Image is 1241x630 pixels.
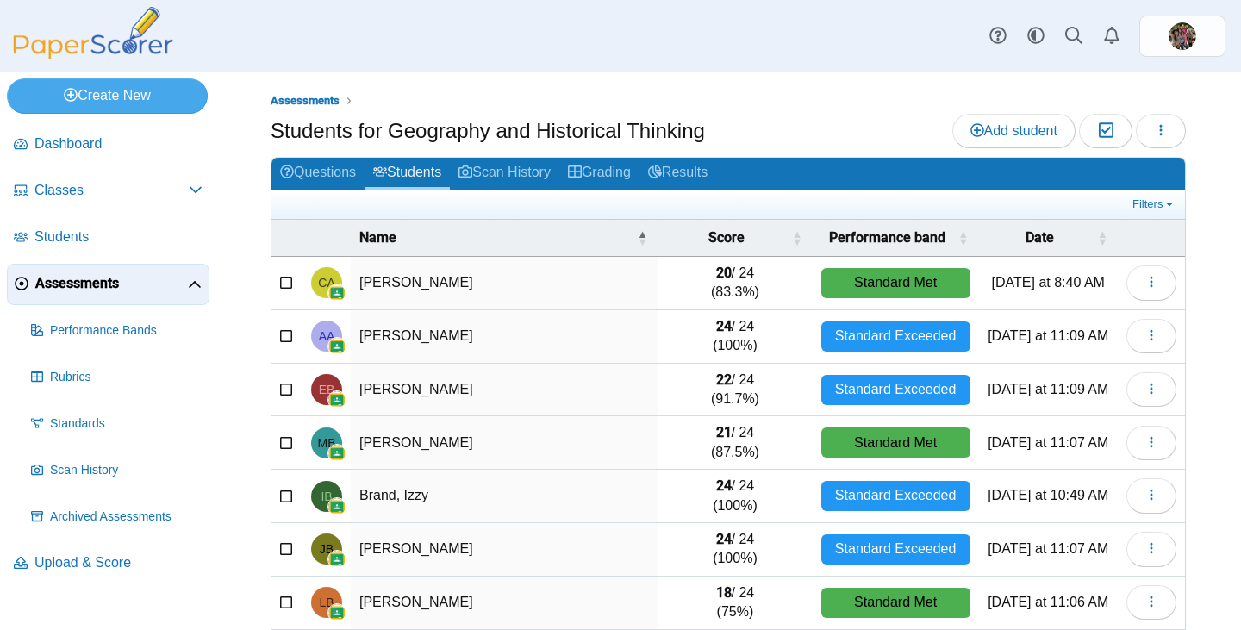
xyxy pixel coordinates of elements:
td: [PERSON_NAME] [351,257,658,310]
a: Students [7,217,209,259]
span: Assessments [271,94,340,107]
div: Standard Met [821,588,970,618]
td: [PERSON_NAME] [351,416,658,470]
span: Upload & Score [34,553,203,572]
span: Archived Assessments [50,508,203,526]
span: Chandler Allred [318,277,334,289]
td: / 24 (100%) [658,523,813,577]
a: Assessments [7,264,209,305]
a: Create New [7,78,208,113]
img: googleClassroom-logo.png [328,445,346,462]
time: Sep 16, 2025 at 11:07 AM [988,435,1108,450]
div: Standard Exceeded [821,534,970,565]
a: Upload & Score [7,543,209,584]
div: Standard Exceeded [821,375,970,405]
div: Standard Exceeded [821,321,970,352]
a: Students [365,158,450,190]
img: googleClassroom-logo.png [328,551,346,568]
span: Elle Barnett [319,384,335,396]
td: [PERSON_NAME] [351,523,658,577]
td: [PERSON_NAME] [351,364,658,417]
div: Standard Met [821,268,970,298]
span: Matias Borgen [318,437,336,449]
a: Classes [7,171,209,212]
td: Brand, Izzy [351,470,658,523]
a: Rubrics [24,357,209,398]
time: Sep 16, 2025 at 10:49 AM [988,488,1108,502]
td: / 24 (75%) [658,577,813,630]
img: googleClassroom-logo.png [328,338,346,355]
a: Performance Bands [24,310,209,352]
span: Add student [970,123,1057,138]
span: Julianna Brann [320,543,334,555]
img: googleClassroom-logo.png [328,604,346,621]
span: Assessments [35,274,188,293]
td: / 24 (100%) [658,310,813,364]
span: Standards [50,415,203,433]
a: Standards [24,403,209,445]
span: Score : Activate to sort [792,220,802,256]
img: googleClassroom-logo.png [328,284,346,302]
a: Questions [271,158,365,190]
a: Archived Assessments [24,496,209,538]
b: 24 [716,531,732,547]
span: Landyn Brendle [319,596,334,608]
a: PaperScorer [7,47,179,62]
a: Dashboard [7,124,209,165]
time: Sep 16, 2025 at 11:06 AM [988,595,1108,609]
b: 21 [716,424,732,440]
td: / 24 (87.5%) [658,416,813,470]
img: PaperScorer [7,7,179,59]
span: Performance band [829,229,945,246]
img: googleClassroom-logo.png [328,498,346,515]
div: Standard Exceeded [821,481,970,511]
div: Standard Met [821,427,970,458]
img: ps.ZGjZAUrt273eHv6v [1169,22,1196,50]
a: Scan History [450,158,559,190]
span: Date [1026,229,1054,246]
td: [PERSON_NAME] [351,310,658,364]
td: [PERSON_NAME] [351,577,658,630]
span: Performance Bands [50,322,203,340]
span: Rubrics [50,369,203,386]
span: Performance band : Activate to sort [958,220,969,256]
span: Score [708,229,745,246]
time: Sep 17, 2025 at 11:09 AM [988,328,1108,343]
b: 24 [716,477,732,494]
a: Grading [559,158,639,190]
b: 20 [716,265,732,281]
td: / 24 (83.3%) [658,257,813,310]
td: / 24 (100%) [658,470,813,523]
a: ps.ZGjZAUrt273eHv6v [1139,16,1225,57]
span: Name [359,229,396,246]
span: Dashboard [34,134,203,153]
h1: Students for Geography and Historical Thinking [271,116,705,146]
a: Add student [952,114,1076,148]
a: Filters [1128,196,1181,213]
span: Classes [34,181,189,200]
span: Scan History [50,462,203,479]
span: Ayden Andreyev [319,330,335,342]
a: Scan History [24,450,209,491]
span: Date : Activate to sort [1097,220,1107,256]
span: Students [34,228,203,246]
a: Alerts [1093,17,1131,55]
time: Sep 16, 2025 at 8:40 AM [992,275,1105,290]
td: / 24 (91.7%) [658,364,813,417]
b: 18 [716,584,732,601]
b: 24 [716,318,732,334]
time: Sep 16, 2025 at 11:09 AM [988,382,1108,396]
img: googleClassroom-logo.png [328,391,346,409]
time: Sep 16, 2025 at 11:07 AM [988,541,1108,556]
span: Kerry Swicegood [1169,22,1196,50]
span: Name : Activate to invert sorting [637,220,647,256]
a: Results [639,158,716,190]
b: 22 [716,371,732,388]
a: Assessments [266,90,344,112]
span: Izzy Brand [321,490,332,502]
